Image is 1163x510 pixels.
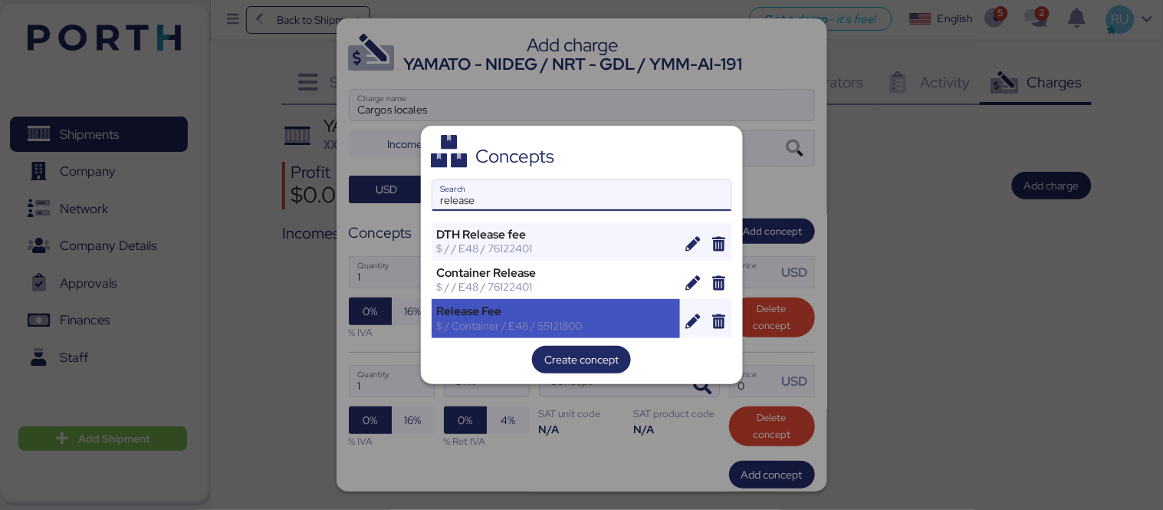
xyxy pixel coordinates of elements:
[432,180,731,211] input: Search
[437,280,675,294] div: $ / / E48 / 76122401
[475,150,554,163] div: Concepts
[544,350,619,369] span: Create concept
[437,228,675,242] div: DTH Release fee
[437,304,675,318] div: Release Fee
[532,346,631,373] button: Create concept
[437,266,675,280] div: Container Release
[437,242,675,255] div: $ / / E48 / 76122401
[437,319,675,333] div: $ / Container / E48 / 55121800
